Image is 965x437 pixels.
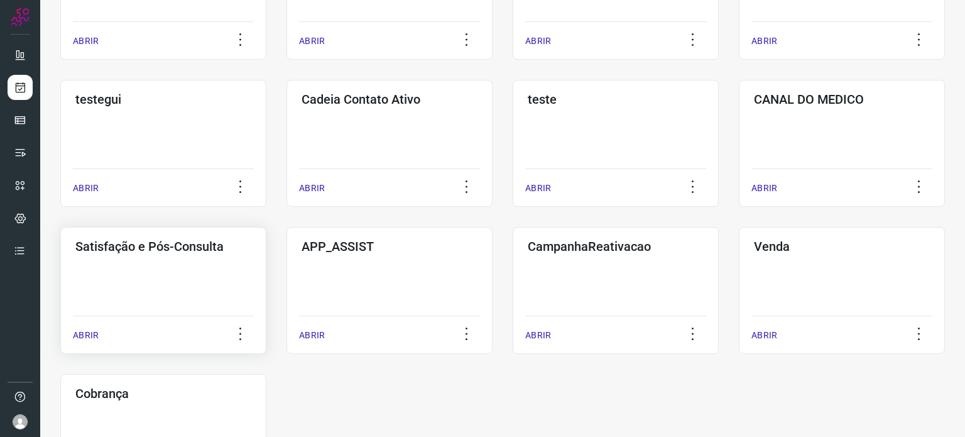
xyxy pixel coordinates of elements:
[299,182,325,195] p: ABRIR
[299,35,325,48] p: ABRIR
[751,329,777,342] p: ABRIR
[525,182,551,195] p: ABRIR
[302,239,477,254] h3: APP_ASSIST
[75,386,251,401] h3: Cobrança
[75,92,251,107] h3: testegui
[73,182,99,195] p: ABRIR
[13,414,28,429] img: avatar-user-boy.jpg
[751,35,777,48] p: ABRIR
[302,92,477,107] h3: Cadeia Contato Ativo
[75,239,251,254] h3: Satisfação e Pós-Consulta
[73,35,99,48] p: ABRIR
[751,182,777,195] p: ABRIR
[528,239,704,254] h3: CampanhaReativacao
[754,92,930,107] h3: CANAL DO MEDICO
[299,329,325,342] p: ABRIR
[73,329,99,342] p: ABRIR
[525,35,551,48] p: ABRIR
[11,8,30,26] img: Logo
[525,329,551,342] p: ABRIR
[754,239,930,254] h3: Venda
[528,92,704,107] h3: teste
